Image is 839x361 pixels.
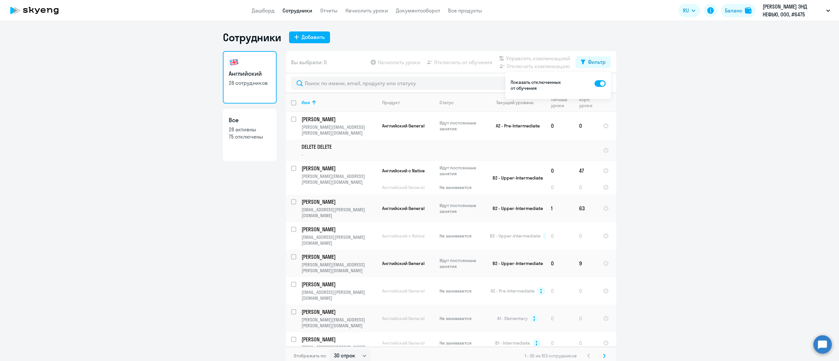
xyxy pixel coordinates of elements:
[291,58,327,66] span: Вы выбрали: 0
[223,31,281,44] h1: Сотрудники
[229,79,271,86] p: 28 сотрудников
[491,288,535,294] span: A2 - Pre-Intermediate
[229,116,271,124] h3: Все
[574,161,598,180] td: 47
[302,308,376,315] p: [PERSON_NAME]
[495,340,530,346] span: B1 - Intermediate
[546,332,574,354] td: 0
[302,116,377,123] a: [PERSON_NAME]
[289,31,330,43] button: Добавить
[302,344,377,350] p: [EMAIL_ADDRESS][DOMAIN_NAME]
[683,7,689,14] span: RU
[439,233,484,239] p: Не занимается
[382,233,425,239] span: Английский с Native
[485,161,546,195] td: B2 - Upper-Intermediate
[302,336,377,343] a: [PERSON_NAME]
[382,184,424,190] span: Английский General
[302,33,325,41] div: Добавить
[320,7,338,14] a: Отчеты
[439,100,454,105] div: Статус
[546,250,574,277] td: 0
[302,198,377,205] a: [PERSON_NAME]
[525,353,577,359] span: 1 - 30 из 103 сотрудников
[546,195,574,222] td: 1
[396,7,440,14] a: Документооборот
[382,205,424,211] span: Английский General
[302,198,376,205] p: [PERSON_NAME]
[382,288,424,294] span: Английский General
[302,281,377,288] a: [PERSON_NAME]
[302,308,377,315] a: [PERSON_NAME]
[546,161,574,180] td: 0
[574,305,598,332] td: 0
[546,180,574,195] td: 0
[382,260,424,266] span: Английский General
[382,123,424,129] span: Английский General
[382,315,424,321] span: Английский General
[439,288,484,294] p: Не занимается
[485,112,546,140] td: A2 - Pre-Intermediate
[302,262,377,274] p: [PERSON_NAME][EMAIL_ADDRESS][PERSON_NAME][DOMAIN_NAME]
[546,112,574,140] td: 0
[229,133,271,140] p: 75 отключены
[229,126,271,133] p: 28 активны
[302,317,377,329] p: [PERSON_NAME][EMAIL_ADDRESS][PERSON_NAME][DOMAIN_NAME]
[302,100,310,105] div: Имя
[574,332,598,354] td: 0
[223,51,277,104] a: Английский28 сотрудников
[302,173,377,185] p: [PERSON_NAME][EMAIL_ADDRESS][PERSON_NAME][DOMAIN_NAME]
[439,184,484,190] p: Не занимается
[721,4,755,17] button: Балансbalance
[294,353,327,359] span: Отображать по:
[439,257,484,269] p: Идут постоянные занятия
[302,152,377,158] p: -
[382,168,425,174] span: Английский с Native
[302,253,376,260] p: [PERSON_NAME]
[302,124,377,136] p: [PERSON_NAME][EMAIL_ADDRESS][PERSON_NAME][DOMAIN_NAME]
[574,277,598,305] td: 0
[448,7,482,14] a: Все продукты
[302,165,376,172] p: [PERSON_NAME]
[546,305,574,332] td: 0
[229,69,271,78] h3: Английский
[302,253,377,260] a: [PERSON_NAME]
[576,56,611,68] button: Фильтр
[490,233,540,239] span: B2 - Upper-Intermediate
[302,234,377,246] p: [EMAIL_ADDRESS][PERSON_NAME][DOMAIN_NAME]
[588,58,606,66] div: Фильтр
[439,165,484,177] p: Идут постоянные занятия
[223,109,277,161] a: Все28 активны75 отключены
[496,100,534,105] div: Текущий уровень
[759,3,833,18] button: [PERSON_NAME] ЭНД НЕФЬЮ, ООО, #6475
[546,277,574,305] td: 0
[302,116,376,123] p: [PERSON_NAME]
[485,195,546,222] td: B2 - Upper-Intermediate
[382,340,424,346] span: Английский General
[302,336,376,343] p: [PERSON_NAME]
[574,195,598,222] td: 63
[382,100,400,105] div: Продукт
[579,97,597,108] div: Корп. уроки
[439,120,484,132] p: Идут постоянные занятия
[439,202,484,214] p: Идут постоянные занятия
[574,180,598,195] td: 0
[763,3,824,18] p: [PERSON_NAME] ЭНД НЕФЬЮ, ООО, #6475
[302,281,376,288] p: [PERSON_NAME]
[546,222,574,250] td: 0
[725,7,742,14] div: Баланс
[490,100,545,105] div: Текущий уровень
[497,315,528,321] span: A1 - Elementary
[745,7,751,14] img: balance
[283,7,312,14] a: Сотрудники
[574,112,598,140] td: 0
[485,250,546,277] td: B2 - Upper-Intermediate
[345,7,388,14] a: Начислить уроки
[439,340,484,346] p: Не занимается
[678,4,700,17] button: RU
[574,250,598,277] td: 9
[302,289,377,301] p: [EMAIL_ADDRESS][PERSON_NAME][DOMAIN_NAME]
[229,57,239,67] img: english
[291,77,611,90] input: Поиск по имени, email, продукту или статусу
[511,79,562,91] p: Показать отключенных от обучения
